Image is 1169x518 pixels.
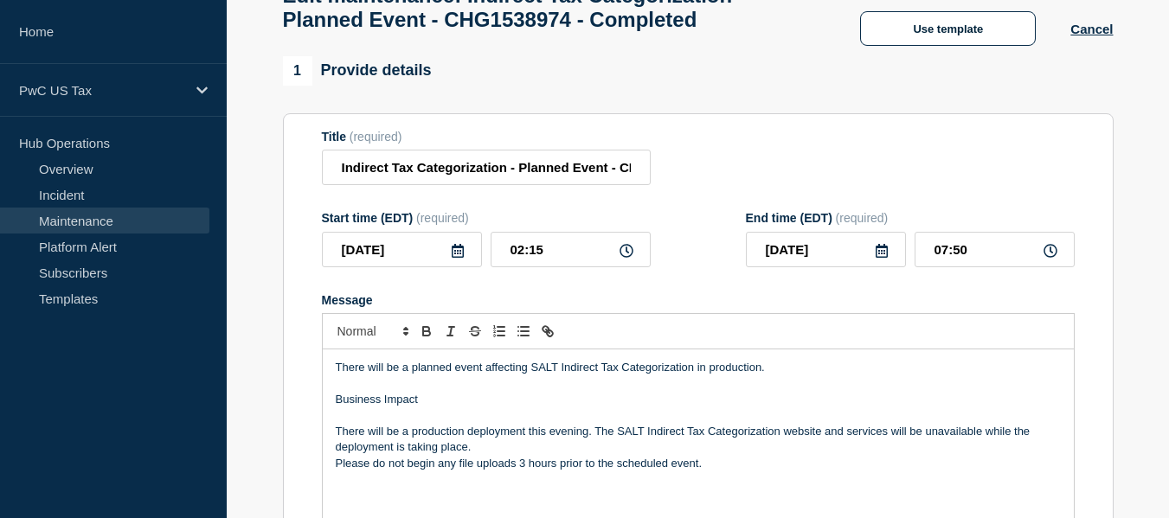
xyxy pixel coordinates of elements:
[915,232,1075,267] input: HH:MM
[322,232,482,267] input: YYYY-MM-DD
[283,56,432,86] div: Provide details
[416,211,469,225] span: (required)
[746,211,1075,225] div: End time (EDT)
[491,232,651,267] input: HH:MM
[439,321,463,342] button: Toggle italic text
[414,321,439,342] button: Toggle bold text
[336,456,1061,471] p: Please do not begin any file uploads 3 hours prior to the scheduled event.
[322,150,651,185] input: Title
[336,360,1061,375] p: There will be a planned event affecting SALT Indirect Tax Categorization in production.
[283,56,312,86] span: 1
[322,211,651,225] div: Start time (EDT)
[836,211,889,225] span: (required)
[350,130,402,144] span: (required)
[336,424,1061,456] p: There will be a production deployment this evening. The SALT Indirect Tax Categorization website ...
[1070,22,1113,36] button: Cancel
[322,293,1075,307] div: Message
[336,392,1061,407] p: Business Impact
[746,232,906,267] input: YYYY-MM-DD
[860,11,1036,46] button: Use template
[463,321,487,342] button: Toggle strikethrough text
[536,321,560,342] button: Toggle link
[322,130,651,144] div: Title
[19,83,185,98] p: PwC US Tax
[487,321,511,342] button: Toggle ordered list
[511,321,536,342] button: Toggle bulleted list
[330,321,414,342] span: Font size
